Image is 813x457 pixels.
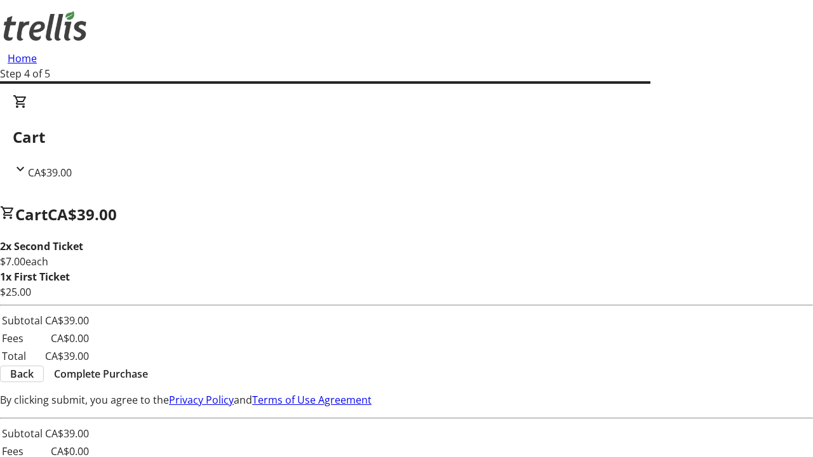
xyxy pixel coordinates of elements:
td: Total [1,348,43,364]
h2: Cart [13,126,800,149]
a: Privacy Policy [169,393,234,407]
a: Terms of Use Agreement [252,393,372,407]
td: Subtotal [1,312,43,329]
td: Fees [1,330,43,347]
td: CA$39.00 [44,348,90,364]
span: Back [10,366,34,381]
div: CartCA$39.00 [13,94,800,180]
td: CA$39.00 [44,425,90,442]
button: Complete Purchase [44,366,158,381]
span: Cart [15,204,48,225]
span: CA$39.00 [28,166,72,180]
span: CA$39.00 [48,204,117,225]
td: CA$0.00 [44,330,90,347]
td: CA$39.00 [44,312,90,329]
span: Complete Purchase [54,366,148,381]
td: Subtotal [1,425,43,442]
